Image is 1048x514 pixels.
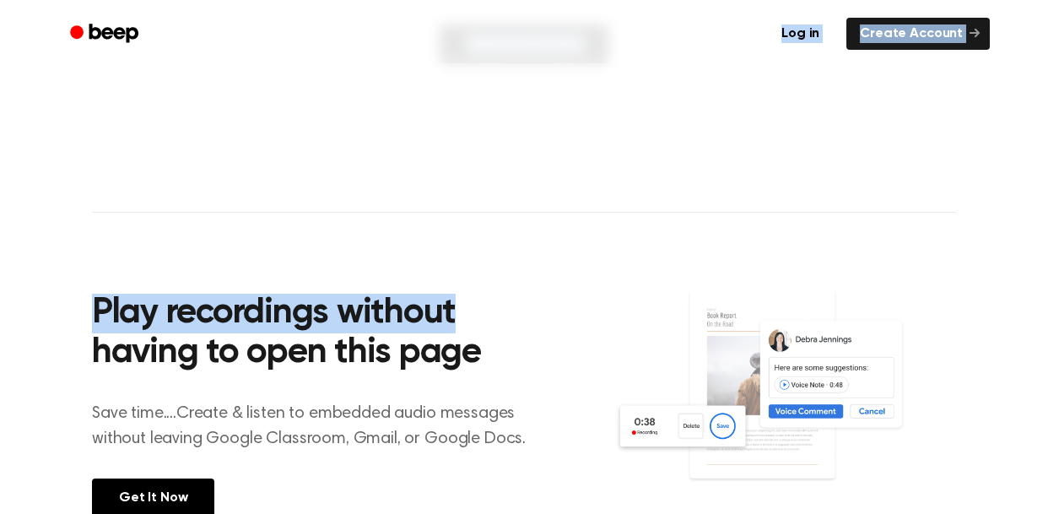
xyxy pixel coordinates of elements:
[846,18,990,50] a: Create Account
[764,14,836,53] a: Log in
[92,401,547,452] p: Save time....Create & listen to embedded audio messages without leaving Google Classroom, Gmail, ...
[92,294,547,374] h2: Play recordings without having to open this page
[58,18,154,51] a: Beep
